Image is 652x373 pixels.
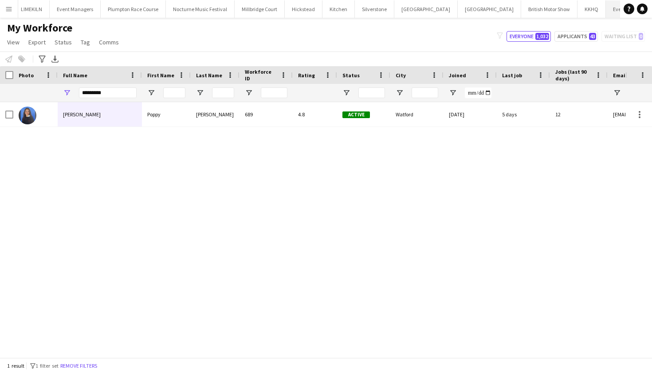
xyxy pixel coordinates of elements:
[191,102,240,127] div: [PERSON_NAME]
[101,0,166,18] button: Plumpton Race Course
[7,21,72,35] span: My Workforce
[19,107,36,124] img: Poppy Sheward
[396,89,404,97] button: Open Filter Menu
[606,0,636,18] button: Events
[50,0,101,18] button: Event Managers
[613,72,627,79] span: Email
[555,68,592,82] span: Jobs (last 90 days)
[521,0,577,18] button: British Motor Show
[589,33,596,40] span: 43
[342,89,350,97] button: Open Filter Menu
[261,87,287,98] input: Workforce ID Filter Input
[99,38,119,46] span: Comms
[502,72,522,79] span: Last job
[95,36,122,48] a: Comms
[342,72,360,79] span: Status
[196,72,222,79] span: Last Name
[77,36,94,48] a: Tag
[59,361,99,371] button: Remove filters
[449,89,457,97] button: Open Filter Menu
[465,87,491,98] input: Joined Filter Input
[142,102,191,127] div: Poppy
[14,0,50,18] button: LIMEKILN
[358,87,385,98] input: Status Filter Input
[412,87,438,98] input: City Filter Input
[444,102,497,127] div: [DATE]
[28,38,46,46] span: Export
[293,102,337,127] div: 4.8
[63,72,87,79] span: Full Name
[79,87,137,98] input: Full Name Filter Input
[55,38,72,46] span: Status
[342,111,370,118] span: Active
[235,0,285,18] button: Millbridge Court
[245,68,277,82] span: Workforce ID
[396,72,406,79] span: City
[212,87,234,98] input: Last Name Filter Input
[166,0,235,18] button: Nocturne Music Festival
[322,0,355,18] button: Kitchen
[458,0,521,18] button: [GEOGRAPHIC_DATA]
[550,102,608,127] div: 12
[240,102,293,127] div: 689
[390,102,444,127] div: Watford
[245,89,253,97] button: Open Filter Menu
[449,72,466,79] span: Joined
[577,0,606,18] button: KKHQ
[535,33,549,40] span: 1,032
[81,38,90,46] span: Tag
[63,111,101,118] span: [PERSON_NAME]
[355,0,394,18] button: Silverstone
[147,72,174,79] span: First Name
[35,362,59,369] span: 1 filter set
[50,54,60,64] app-action-btn: Export XLSX
[25,36,49,48] a: Export
[285,0,322,18] button: Hickstead
[63,89,71,97] button: Open Filter Menu
[613,89,621,97] button: Open Filter Menu
[7,38,20,46] span: View
[497,102,550,127] div: 5 days
[298,72,315,79] span: Rating
[507,31,551,42] button: Everyone1,032
[19,72,34,79] span: Photo
[4,36,23,48] a: View
[196,89,204,97] button: Open Filter Menu
[37,54,47,64] app-action-btn: Advanced filters
[394,0,458,18] button: [GEOGRAPHIC_DATA]
[163,87,185,98] input: First Name Filter Input
[554,31,598,42] button: Applicants43
[147,89,155,97] button: Open Filter Menu
[51,36,75,48] a: Status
